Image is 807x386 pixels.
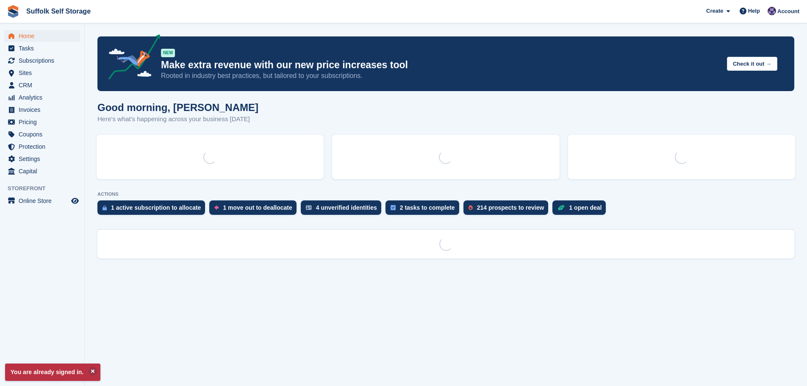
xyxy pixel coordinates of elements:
[19,42,69,54] span: Tasks
[463,200,553,219] a: 214 prospects to review
[5,364,100,381] p: You are already signed in.
[727,57,777,71] button: Check it out →
[161,59,720,71] p: Make extra revenue with our new price increases tool
[19,116,69,128] span: Pricing
[23,4,94,18] a: Suffolk Self Storage
[19,165,69,177] span: Capital
[4,153,80,165] a: menu
[748,7,760,15] span: Help
[469,205,473,210] img: prospect-51fa495bee0391a8d652442698ab0144808aea92771e9ea1ae160a38d050c398.svg
[4,195,80,207] a: menu
[4,79,80,91] a: menu
[161,49,175,57] div: NEW
[301,200,385,219] a: 4 unverified identities
[97,114,258,124] p: Here's what's happening across your business [DATE]
[161,71,720,81] p: Rooted in industry best practices, but tailored to your subscriptions.
[768,7,776,15] img: Toby
[8,184,84,193] span: Storefront
[101,34,161,83] img: price-adjustments-announcement-icon-8257ccfd72463d97f412b2fc003d46551f7dbcb40ab6d574587a9cd5c0d94...
[19,195,69,207] span: Online Store
[7,5,19,18] img: stora-icon-8386f47178a22dfd0bd8f6a31ec36ba5ce8667c1dd55bd0f319d3a0aa187defe.svg
[97,192,794,197] p: ACTIONS
[4,30,80,42] a: menu
[706,7,723,15] span: Create
[385,200,463,219] a: 2 tasks to complete
[97,102,258,113] h1: Good morning, [PERSON_NAME]
[19,30,69,42] span: Home
[70,196,80,206] a: Preview store
[316,204,377,211] div: 4 unverified identities
[4,116,80,128] a: menu
[4,128,80,140] a: menu
[97,200,209,219] a: 1 active subscription to allocate
[19,141,69,153] span: Protection
[557,205,565,211] img: deal-1b604bf984904fb50ccaf53a9ad4b4a5d6e5aea283cecdc64d6e3604feb123c2.svg
[391,205,396,210] img: task-75834270c22a3079a89374b754ae025e5fb1db73e45f91037f5363f120a921f8.svg
[4,165,80,177] a: menu
[111,204,201,211] div: 1 active subscription to allocate
[552,200,610,219] a: 1 open deal
[306,205,312,210] img: verify_identity-adf6edd0f0f0b5bbfe63781bf79b02c33cf7c696d77639b501bdc392416b5a36.svg
[4,67,80,79] a: menu
[4,42,80,54] a: menu
[4,55,80,67] a: menu
[4,141,80,153] a: menu
[19,55,69,67] span: Subscriptions
[477,204,544,211] div: 214 prospects to review
[19,67,69,79] span: Sites
[400,204,455,211] div: 2 tasks to complete
[19,104,69,116] span: Invoices
[569,204,602,211] div: 1 open deal
[214,205,219,210] img: move_outs_to_deallocate_icon-f764333ba52eb49d3ac5e1228854f67142a1ed5810a6f6cc68b1a99e826820c5.svg
[103,205,107,211] img: active_subscription_to_allocate_icon-d502201f5373d7db506a760aba3b589e785aa758c864c3986d89f69b8ff3...
[19,128,69,140] span: Coupons
[777,7,799,16] span: Account
[209,200,300,219] a: 1 move out to deallocate
[4,104,80,116] a: menu
[223,204,292,211] div: 1 move out to deallocate
[19,79,69,91] span: CRM
[19,92,69,103] span: Analytics
[4,92,80,103] a: menu
[19,153,69,165] span: Settings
